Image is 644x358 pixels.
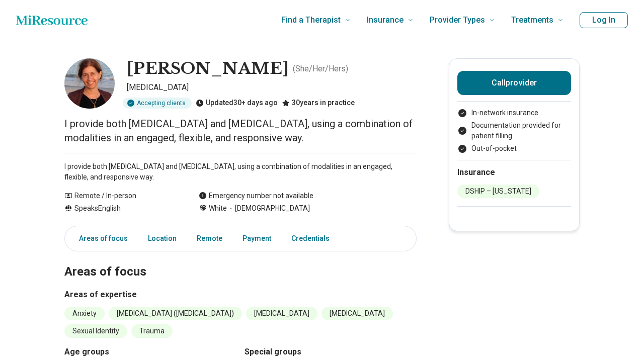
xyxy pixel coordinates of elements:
p: ( She/Her/Hers ) [293,63,348,75]
h3: Special groups [245,346,417,358]
ul: Payment options [457,108,571,154]
img: Sarah Bryce, Psychiatrist [64,58,115,109]
a: Remote [191,228,228,249]
li: [MEDICAL_DATA] [246,307,317,320]
div: Emergency number not available [199,191,313,201]
button: Log In [580,12,628,28]
a: Areas of focus [67,228,134,249]
h3: Areas of expertise [64,289,417,301]
div: Updated 30+ days ago [196,98,278,109]
h2: Areas of focus [64,239,417,281]
li: Anxiety [64,307,105,320]
a: Credentials [285,228,342,249]
a: Location [142,228,183,249]
h2: Insurance [457,166,571,178]
li: [MEDICAL_DATA] [321,307,393,320]
h1: [PERSON_NAME] [127,58,289,79]
li: Out-of-pocket [457,143,571,154]
div: 30 years in practice [282,98,355,109]
span: Insurance [367,13,404,27]
a: Payment [236,228,277,249]
span: Provider Types [430,13,485,27]
li: In-network insurance [457,108,571,118]
span: Treatments [511,13,553,27]
h3: Age groups [64,346,236,358]
a: Home page [16,10,88,30]
p: I provide both [MEDICAL_DATA] and [MEDICAL_DATA], using a combination of modalities in an engaged... [64,161,417,183]
div: Speaks English [64,203,179,214]
button: Callprovider [457,71,571,95]
span: White [209,203,227,214]
div: Remote / In-person [64,191,179,201]
li: [MEDICAL_DATA] ([MEDICAL_DATA]) [109,307,242,320]
span: [DEMOGRAPHIC_DATA] [227,203,310,214]
li: Trauma [131,324,173,338]
p: I provide both [MEDICAL_DATA] and [MEDICAL_DATA], using a combination of modalities in an engaged... [64,117,417,145]
span: Find a Therapist [281,13,341,27]
p: [MEDICAL_DATA] [127,81,417,94]
div: Accepting clients [123,98,192,109]
li: DSHIP – [US_STATE] [457,185,539,198]
li: Documentation provided for patient filling [457,120,571,141]
li: Sexual Identity [64,324,127,338]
